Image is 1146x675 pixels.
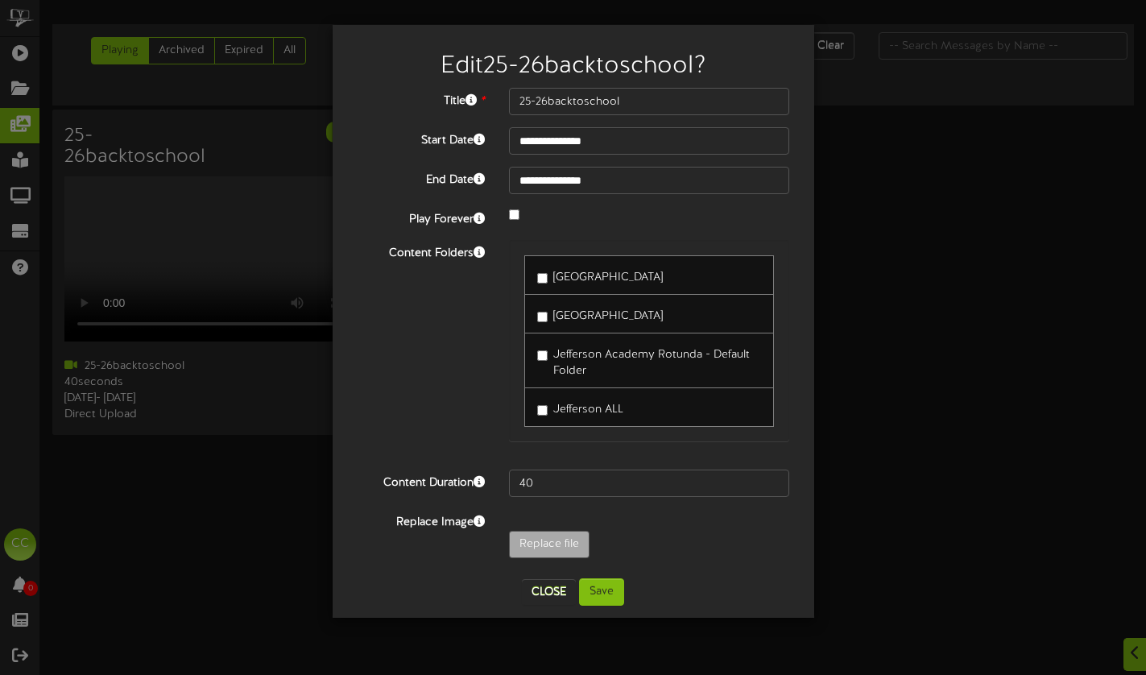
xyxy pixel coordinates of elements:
[345,127,497,149] label: Start Date
[553,404,623,416] span: Jefferson ALL
[345,240,497,262] label: Content Folders
[509,470,790,497] input: 15
[537,312,548,322] input: [GEOGRAPHIC_DATA]
[537,273,548,284] input: [GEOGRAPHIC_DATA]
[537,350,548,361] input: Jefferson Academy Rotunda - Default Folder
[345,509,497,531] label: Replace Image
[553,271,663,284] span: [GEOGRAPHIC_DATA]
[345,470,497,491] label: Content Duration
[357,53,790,80] h2: Edit 25-26backtoschool ?
[579,578,624,606] button: Save
[345,206,497,228] label: Play Forever
[345,167,497,188] label: End Date
[553,349,750,377] span: Jefferson Academy Rotunda - Default Folder
[345,88,497,110] label: Title
[522,579,576,605] button: Close
[509,88,790,115] input: Title
[537,405,548,416] input: Jefferson ALL
[553,310,663,322] span: [GEOGRAPHIC_DATA]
